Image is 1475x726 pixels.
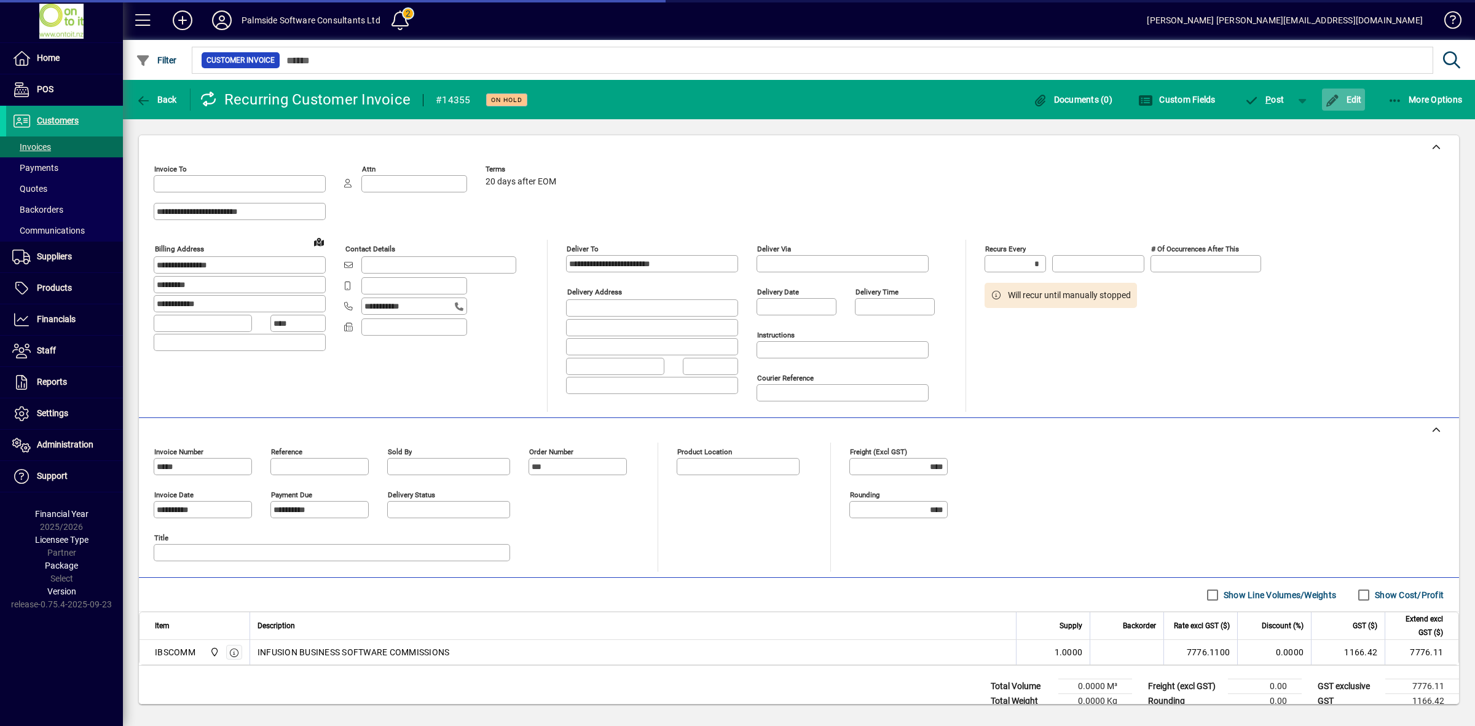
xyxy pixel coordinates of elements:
[35,535,88,545] span: Licensee Type
[136,55,177,65] span: Filter
[6,43,123,74] a: Home
[47,586,76,596] span: Version
[1262,619,1304,633] span: Discount (%)
[1174,619,1230,633] span: Rate excl GST ($)
[37,314,76,324] span: Financials
[200,90,411,109] div: Recurring Customer Invoice
[35,509,88,519] span: Financial Year
[136,95,177,105] span: Back
[1237,640,1311,665] td: 0.0000
[6,367,123,398] a: Reports
[1312,679,1385,694] td: GST exclusive
[1142,679,1228,694] td: Freight (excl GST)
[12,226,85,235] span: Communications
[123,89,191,111] app-page-header-button: Back
[1435,2,1460,42] a: Knowledge Base
[985,245,1026,253] mat-label: Recurs every
[486,165,559,173] span: Terms
[1385,89,1466,111] button: More Options
[154,491,194,499] mat-label: Invoice date
[6,74,123,105] a: POS
[6,304,123,335] a: Financials
[6,336,123,366] a: Staff
[258,646,450,658] span: INFUSION BUSINESS SOFTWARE COMMISSIONS
[6,430,123,460] a: Administration
[37,116,79,125] span: Customers
[6,398,123,429] a: Settings
[850,491,879,499] mat-label: Rounding
[1325,95,1362,105] span: Edit
[1123,619,1156,633] span: Backorder
[1032,95,1112,105] span: Documents (0)
[258,619,295,633] span: Description
[6,273,123,304] a: Products
[1388,95,1463,105] span: More Options
[12,142,51,152] span: Invoices
[1385,694,1459,709] td: 1166.42
[529,448,573,456] mat-label: Order number
[1228,694,1302,709] td: 0.00
[154,534,168,542] mat-label: Title
[45,561,78,570] span: Package
[242,10,380,30] div: Palmside Software Consultants Ltd
[850,448,907,456] mat-label: Freight (excl GST)
[486,177,556,187] span: 20 days after EOM
[388,448,412,456] mat-label: Sold by
[37,408,68,418] span: Settings
[271,448,302,456] mat-label: Reference
[37,283,72,293] span: Products
[37,440,93,449] span: Administration
[271,491,312,499] mat-label: Payment due
[677,448,732,456] mat-label: Product location
[1060,619,1082,633] span: Supply
[757,374,814,382] mat-label: Courier Reference
[1385,640,1458,665] td: 7776.11
[133,89,180,111] button: Back
[757,331,795,339] mat-label: Instructions
[388,491,435,499] mat-label: Delivery status
[1151,245,1239,253] mat-label: # of occurrences after this
[757,288,799,296] mat-label: Delivery date
[1171,646,1230,658] div: 7776.1100
[1311,640,1385,665] td: 1166.42
[206,645,221,659] span: Christchurch
[37,377,67,387] span: Reports
[154,165,187,173] mat-label: Invoice To
[12,205,63,215] span: Backorders
[1058,679,1132,694] td: 0.0000 M³
[202,9,242,31] button: Profile
[12,163,58,173] span: Payments
[1385,679,1459,694] td: 7776.11
[1322,89,1365,111] button: Edit
[1008,289,1131,302] span: Will recur until manually stopped
[567,245,599,253] mat-label: Deliver To
[37,345,56,355] span: Staff
[155,646,195,658] div: IBSCOMM
[985,694,1058,709] td: Total Weight
[155,619,170,633] span: Item
[133,49,180,71] button: Filter
[1029,89,1115,111] button: Documents (0)
[163,9,202,31] button: Add
[1147,10,1423,30] div: [PERSON_NAME] [PERSON_NAME][EMAIL_ADDRESS][DOMAIN_NAME]
[37,471,68,481] span: Support
[855,288,899,296] mat-label: Delivery time
[6,199,123,220] a: Backorders
[37,53,60,63] span: Home
[491,96,522,104] span: On hold
[1393,612,1443,639] span: Extend excl GST ($)
[37,251,72,261] span: Suppliers
[985,679,1058,694] td: Total Volume
[206,54,275,66] span: Customer Invoice
[1228,679,1302,694] td: 0.00
[6,242,123,272] a: Suppliers
[6,461,123,492] a: Support
[6,220,123,241] a: Communications
[1312,694,1385,709] td: GST
[1245,95,1284,105] span: ost
[6,157,123,178] a: Payments
[1135,89,1219,111] button: Custom Fields
[757,245,791,253] mat-label: Deliver via
[1142,694,1228,709] td: Rounding
[12,184,47,194] span: Quotes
